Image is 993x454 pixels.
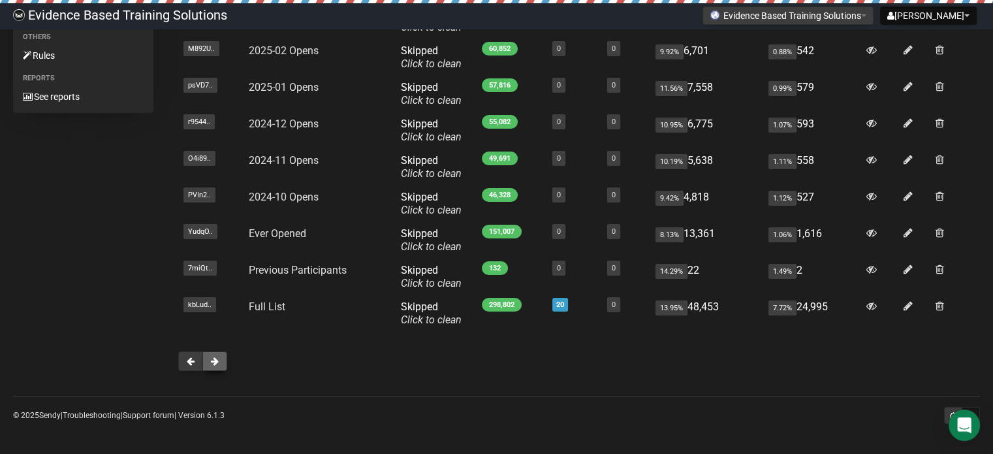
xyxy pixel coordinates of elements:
[768,118,796,133] span: 1.07%
[612,154,616,163] a: 0
[401,154,462,180] span: Skipped
[949,410,980,441] div: Open Intercom Messenger
[768,154,796,169] span: 1.11%
[13,408,225,423] p: © 2025 | | | Version 6.1.3
[650,39,763,76] td: 6,701
[401,300,462,326] span: Skipped
[401,277,462,289] a: Click to clean
[650,222,763,259] td: 13,361
[183,41,219,56] span: M892U..
[650,112,763,149] td: 6,775
[401,191,462,216] span: Skipped
[557,264,561,272] a: 0
[763,149,861,186] td: 558
[249,264,347,276] a: Previous Participants
[612,81,616,89] a: 0
[13,45,153,66] a: Rules
[13,9,25,21] img: 6a635aadd5b086599a41eda90e0773ac
[612,44,616,53] a: 0
[482,78,518,92] span: 57,816
[401,131,462,143] a: Click to clean
[401,227,462,253] span: Skipped
[650,149,763,186] td: 5,638
[183,114,215,129] span: r9544..
[655,264,687,279] span: 14.29%
[249,300,285,313] a: Full List
[482,188,518,202] span: 46,328
[612,227,616,236] a: 0
[13,86,153,107] a: See reports
[768,44,796,59] span: 0.88%
[763,186,861,222] td: 527
[401,204,462,216] a: Click to clean
[655,81,687,96] span: 11.56%
[249,154,319,167] a: 2024-11 Opens
[650,186,763,222] td: 4,818
[183,187,215,203] span: PVIn2..
[768,191,796,206] span: 1.12%
[123,411,174,420] a: Support forum
[650,295,763,332] td: 48,453
[880,7,977,25] button: [PERSON_NAME]
[768,300,796,316] span: 7.72%
[401,118,462,143] span: Skipped
[655,44,684,59] span: 9.92%
[556,300,564,309] a: 20
[401,167,462,180] a: Click to clean
[768,264,796,279] span: 1.49%
[183,151,215,166] span: O4i89..
[655,227,684,242] span: 8.13%
[401,44,462,70] span: Skipped
[401,94,462,106] a: Click to clean
[401,57,462,70] a: Click to clean
[655,118,687,133] span: 10.95%
[763,259,861,295] td: 2
[557,227,561,236] a: 0
[650,259,763,295] td: 22
[249,44,319,57] a: 2025-02 Opens
[13,71,153,86] li: Reports
[557,118,561,126] a: 0
[482,42,518,56] span: 60,852
[183,224,217,239] span: YudqO..
[482,152,518,165] span: 49,691
[482,298,522,312] span: 298,802
[710,10,720,20] img: favicons
[249,227,306,240] a: Ever Opened
[612,118,616,126] a: 0
[557,191,561,199] a: 0
[183,261,217,276] span: 7miQt..
[249,191,319,203] a: 2024-10 Opens
[401,314,462,326] a: Click to clean
[557,154,561,163] a: 0
[650,76,763,112] td: 7,558
[557,44,561,53] a: 0
[401,81,462,106] span: Skipped
[763,76,861,112] td: 579
[612,264,616,272] a: 0
[13,29,153,45] li: Others
[655,191,684,206] span: 9.42%
[183,78,217,93] span: psVD7..
[612,191,616,199] a: 0
[183,297,216,312] span: kbLud..
[612,300,616,309] a: 0
[63,411,121,420] a: Troubleshooting
[249,81,319,93] a: 2025-01 Opens
[655,300,687,316] span: 13.95%
[763,295,861,332] td: 24,995
[39,411,61,420] a: Sendy
[557,81,561,89] a: 0
[482,261,508,275] span: 132
[702,7,874,25] button: Evidence Based Training Solutions
[655,154,687,169] span: 10.19%
[401,240,462,253] a: Click to clean
[401,264,462,289] span: Skipped
[768,81,796,96] span: 0.99%
[763,39,861,76] td: 542
[482,225,522,238] span: 151,007
[249,118,319,130] a: 2024-12 Opens
[763,222,861,259] td: 1,616
[482,115,518,129] span: 55,082
[768,227,796,242] span: 1.06%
